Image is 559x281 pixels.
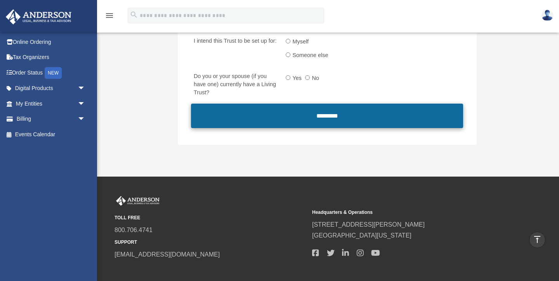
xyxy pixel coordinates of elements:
a: [STREET_ADDRESS][PERSON_NAME] [312,221,425,228]
a: Billingarrow_drop_down [5,111,97,127]
a: Order StatusNEW [5,65,97,81]
label: Someone else [290,49,332,62]
span: arrow_drop_down [78,111,93,127]
img: User Pic [542,10,553,21]
a: Online Ordering [5,34,97,50]
a: Events Calendar [5,127,97,142]
img: Anderson Advisors Platinum Portal [115,196,161,206]
a: [GEOGRAPHIC_DATA][US_STATE] [312,232,411,239]
span: arrow_drop_down [78,81,93,97]
label: No [310,72,323,85]
label: Do you or your spouse (if you have one) currently have a Living Trust? [190,71,279,98]
div: NEW [45,67,62,79]
small: Headquarters & Operations [312,208,504,217]
small: TOLL FREE [115,214,307,222]
span: arrow_drop_down [78,96,93,112]
a: Tax Organizers [5,50,97,65]
a: vertical_align_top [529,232,545,248]
a: menu [105,14,114,20]
i: search [130,10,138,19]
a: My Entitiesarrow_drop_down [5,96,97,111]
i: vertical_align_top [533,235,542,244]
a: Digital Productsarrow_drop_down [5,81,97,96]
a: 800.706.4741 [115,227,153,233]
label: Myself [290,36,312,48]
i: menu [105,11,114,20]
label: I intend this Trust to be set up for: [190,36,279,63]
a: [EMAIL_ADDRESS][DOMAIN_NAME] [115,251,220,258]
small: SUPPORT [115,238,307,246]
img: Anderson Advisors Platinum Portal [3,9,74,24]
label: Yes [290,72,305,85]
